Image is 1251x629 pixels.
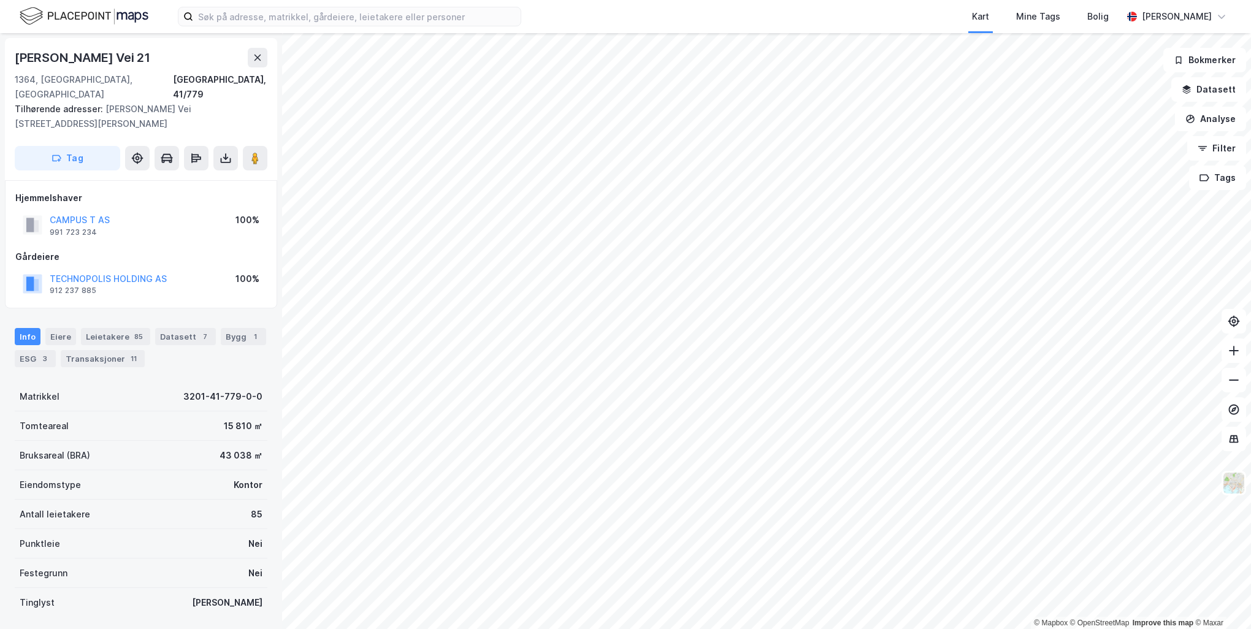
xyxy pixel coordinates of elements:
div: Nei [248,566,262,581]
div: ESG [15,350,56,367]
div: Bygg [221,328,266,345]
div: 912 237 885 [50,286,96,295]
div: Kontor [234,478,262,492]
button: Filter [1187,136,1246,161]
div: Bolig [1087,9,1109,24]
div: Kart [972,9,989,24]
iframe: Chat Widget [1190,570,1251,629]
button: Tags [1189,166,1246,190]
div: Eiere [45,328,76,345]
div: Tinglyst [20,595,55,610]
div: 1364, [GEOGRAPHIC_DATA], [GEOGRAPHIC_DATA] [15,72,173,102]
div: [PERSON_NAME] Vei [STREET_ADDRESS][PERSON_NAME] [15,102,258,131]
button: Tag [15,146,120,170]
div: Hjemmelshaver [15,191,267,205]
div: 7 [199,330,211,343]
div: Datasett [155,328,216,345]
div: [PERSON_NAME] [1142,9,1212,24]
img: logo.f888ab2527a4732fd821a326f86c7f29.svg [20,6,148,27]
div: Mine Tags [1016,9,1060,24]
div: Eiendomstype [20,478,81,492]
img: Z [1222,471,1245,495]
button: Datasett [1171,77,1246,102]
div: 1 [249,330,261,343]
div: 100% [235,272,259,286]
button: Bokmerker [1163,48,1246,72]
div: [PERSON_NAME] [192,595,262,610]
div: [PERSON_NAME] Vei 21 [15,48,153,67]
a: OpenStreetMap [1070,619,1130,627]
div: [GEOGRAPHIC_DATA], 41/779 [173,72,267,102]
a: Mapbox [1034,619,1068,627]
div: Festegrunn [20,566,67,581]
div: Antall leietakere [20,507,90,522]
div: 11 [128,353,140,365]
a: Improve this map [1133,619,1193,627]
div: Info [15,328,40,345]
div: Transaksjoner [61,350,145,367]
button: Analyse [1175,107,1246,131]
div: 991 723 234 [50,227,97,237]
div: 3201-41-779-0-0 [183,389,262,404]
div: Matrikkel [20,389,59,404]
div: 3 [39,353,51,365]
div: Bruksareal (BRA) [20,448,90,463]
div: Punktleie [20,536,60,551]
div: 15 810 ㎡ [224,419,262,433]
div: Tomteareal [20,419,69,433]
span: Tilhørende adresser: [15,104,105,114]
div: 100% [235,213,259,227]
div: 85 [251,507,262,522]
div: Nei [248,536,262,551]
input: Søk på adresse, matrikkel, gårdeiere, leietakere eller personer [193,7,521,26]
div: 43 038 ㎡ [220,448,262,463]
div: Leietakere [81,328,150,345]
div: Gårdeiere [15,250,267,264]
div: 85 [132,330,145,343]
